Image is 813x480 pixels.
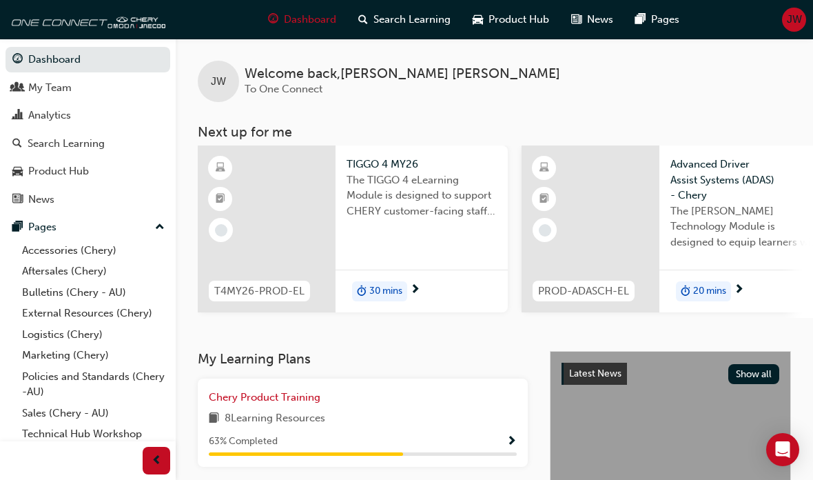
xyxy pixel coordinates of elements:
a: External Resources (Chery) [17,303,170,324]
a: Dashboard [6,47,170,72]
div: Pages [28,219,56,235]
span: people-icon [12,82,23,94]
span: news-icon [571,11,582,28]
span: car-icon [12,166,23,178]
span: TIGGO 4 MY26 [347,157,497,172]
span: guage-icon [12,54,23,66]
button: DashboardMy TeamAnalyticsSearch LearningProduct HubNews [6,44,170,214]
h3: Next up for me [176,124,813,140]
span: Product Hub [488,12,549,28]
span: up-icon [155,219,165,237]
a: News [6,187,170,212]
span: Pages [651,12,679,28]
span: booktick-icon [539,190,549,208]
span: News [587,12,613,28]
span: JW [787,12,802,28]
button: Pages [6,214,170,240]
span: learningRecordVerb_NONE-icon [539,224,551,237]
a: car-iconProduct Hub [462,6,560,34]
h3: My Learning Plans [198,351,528,367]
a: news-iconNews [560,6,624,34]
div: Open Intercom Messenger [766,433,799,466]
a: Search Learning [6,131,170,157]
div: Search Learning [28,136,105,152]
span: search-icon [12,138,22,150]
span: pages-icon [635,11,646,28]
a: guage-iconDashboard [257,6,347,34]
span: 63 % Completed [209,434,278,450]
span: news-icon [12,194,23,206]
button: Show Progress [506,433,517,450]
span: book-icon [209,410,219,428]
div: News [28,192,54,208]
a: Latest NewsShow all [562,363,779,385]
a: Analytics [6,103,170,128]
a: Aftersales (Chery) [17,261,170,282]
span: chart-icon [12,110,23,122]
a: Product Hub [6,159,170,184]
a: T4MY26-PROD-ELTIGGO 4 MY26The TIGGO 4 eLearning Module is designed to support CHERY customer-faci... [198,146,508,312]
span: search-icon [358,11,368,28]
div: Product Hub [28,163,89,179]
span: duration-icon [681,283,690,301]
span: 30 mins [369,283,402,299]
span: 8 Learning Resources [225,410,325,428]
a: Accessories (Chery) [17,240,170,261]
a: Sales (Chery - AU) [17,403,170,424]
span: next-icon [410,284,420,297]
span: Welcome back , [PERSON_NAME] [PERSON_NAME] [245,66,560,82]
a: Policies and Standards (Chery -AU) [17,366,170,403]
span: booktick-icon [216,190,225,208]
span: car-icon [473,11,483,28]
span: guage-icon [268,11,278,28]
a: Chery Product Training [209,390,326,406]
a: search-iconSearch Learning [347,6,462,34]
a: Technical Hub Workshop information [17,423,170,460]
span: prev-icon [152,452,162,470]
a: Marketing (Chery) [17,345,170,366]
span: Dashboard [284,12,336,28]
span: learningResourceType_ELEARNING-icon [539,159,549,177]
span: Show Progress [506,436,517,448]
a: pages-iconPages [624,6,690,34]
span: Chery Product Training [209,391,320,403]
div: Analytics [28,108,71,123]
span: Search Learning [373,12,451,28]
span: learningRecordVerb_NONE-icon [215,224,227,237]
span: Latest News [569,368,621,379]
span: learningResourceType_ELEARNING-icon [216,159,225,177]
a: Logistics (Chery) [17,324,170,346]
span: pages-icon [12,221,23,234]
span: The TIGGO 4 eLearning Module is designed to support CHERY customer-facing staff with the product ... [347,172,497,219]
a: My Team [6,75,170,101]
span: duration-icon [357,283,367,301]
span: JW [211,74,226,90]
a: Bulletins (Chery - AU) [17,282,170,303]
span: T4MY26-PROD-EL [214,283,305,299]
span: 20 mins [693,283,726,299]
button: JW [782,8,806,32]
span: To One Connect [245,83,322,95]
span: next-icon [734,284,744,297]
div: My Team [28,80,72,96]
span: PROD-ADASCH-EL [538,283,629,299]
button: Show all [728,364,780,384]
img: oneconnect [7,6,165,33]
